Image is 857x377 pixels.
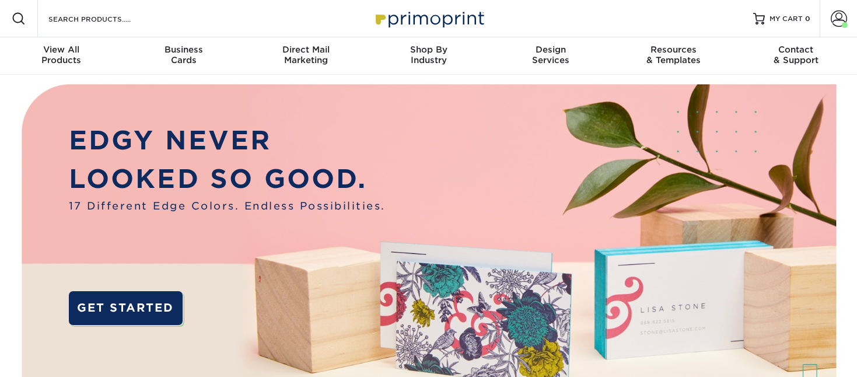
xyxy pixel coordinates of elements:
[734,37,857,75] a: Contact& Support
[368,44,490,65] div: Industry
[123,44,245,65] div: Cards
[769,14,803,24] span: MY CART
[69,198,386,214] span: 17 Different Edge Colors. Endless Possibilities.
[370,6,487,31] img: Primoprint
[734,44,857,65] div: & Support
[245,37,368,75] a: Direct MailMarketing
[612,37,734,75] a: Resources& Templates
[612,44,734,55] span: Resources
[734,44,857,55] span: Contact
[69,160,386,198] p: LOOKED SO GOOD.
[489,44,612,65] div: Services
[489,37,612,75] a: DesignServices
[69,121,386,160] p: EDGY NEVER
[368,44,490,55] span: Shop By
[368,37,490,75] a: Shop ByIndustry
[69,291,183,325] a: GET STARTED
[612,44,734,65] div: & Templates
[245,44,368,55] span: Direct Mail
[47,12,161,26] input: SEARCH PRODUCTS.....
[245,44,368,65] div: Marketing
[123,37,245,75] a: BusinessCards
[805,15,810,23] span: 0
[123,44,245,55] span: Business
[489,44,612,55] span: Design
